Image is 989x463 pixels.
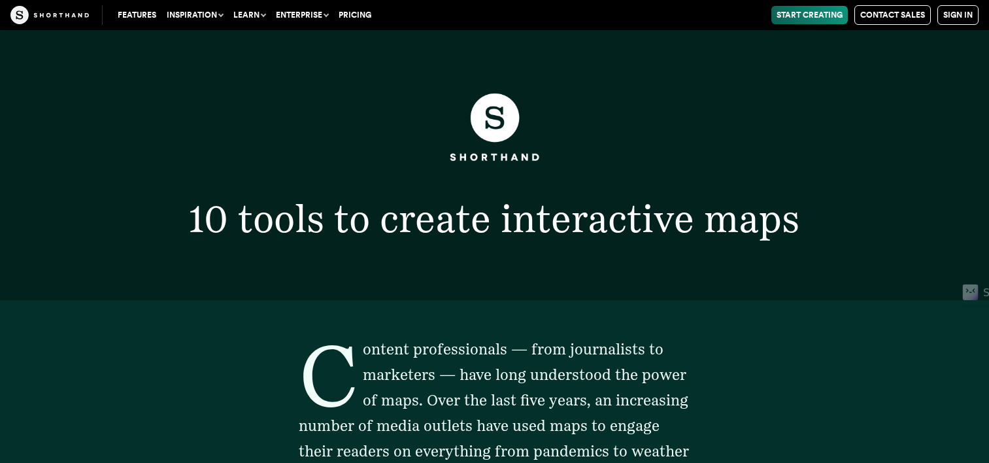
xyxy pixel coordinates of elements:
[112,6,161,24] a: Features
[333,6,377,24] a: Pricing
[124,199,865,237] h1: 10 tools to create interactive maps
[854,5,931,25] a: Contact Sales
[771,6,848,24] a: Start Creating
[937,5,979,25] a: Sign in
[228,6,271,24] button: Learn
[161,6,228,24] button: Inspiration
[10,6,89,24] img: The Craft
[271,6,333,24] button: Enterprise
